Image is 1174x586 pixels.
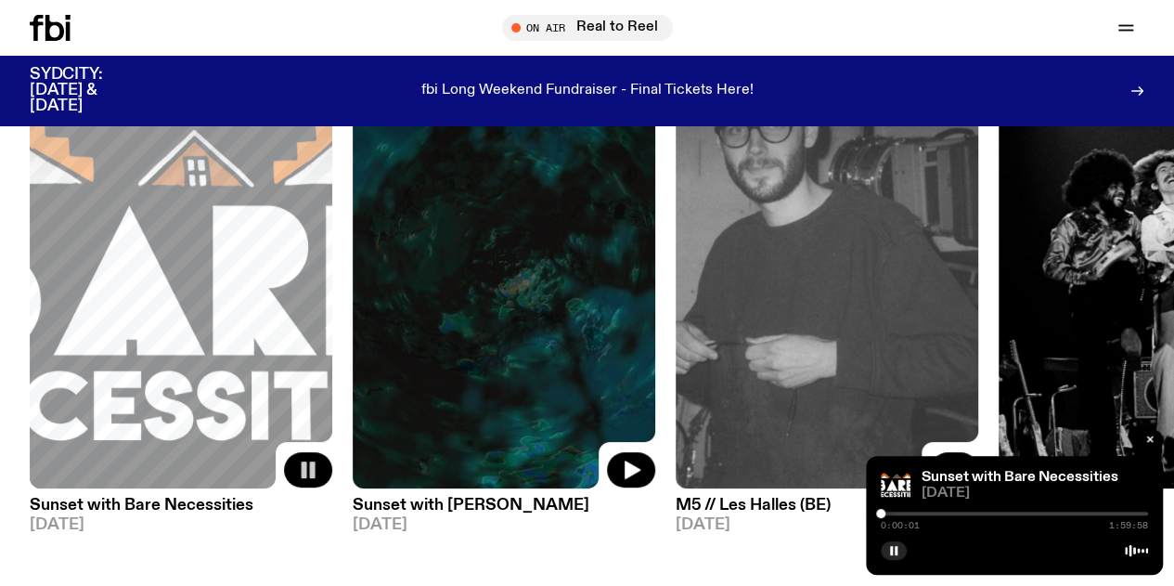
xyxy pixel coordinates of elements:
h3: M5 // Les Halles (BE) [676,498,978,514]
img: Bare Necessities [881,471,910,501]
span: 0:00:01 [881,521,920,530]
h3: Sunset with [PERSON_NAME] [353,498,655,514]
a: M5 // Les Halles (BE)[DATE] [676,488,978,533]
a: Sunset with Bare Necessities[DATE] [30,488,332,533]
button: On AirReal to Reel [502,15,673,41]
span: 1:59:58 [1109,521,1148,530]
span: [DATE] [30,517,332,533]
span: [DATE] [676,517,978,533]
a: Sunset with Bare Necessities [922,470,1118,485]
span: [DATE] [922,487,1148,501]
p: fbi Long Weekend Fundraiser - Final Tickets Here! [421,83,754,99]
h3: Sunset with Bare Necessities [30,498,332,514]
a: Sunset with [PERSON_NAME][DATE] [353,488,655,533]
span: [DATE] [353,517,655,533]
h3: SYDCITY: [DATE] & [DATE] [30,67,148,114]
